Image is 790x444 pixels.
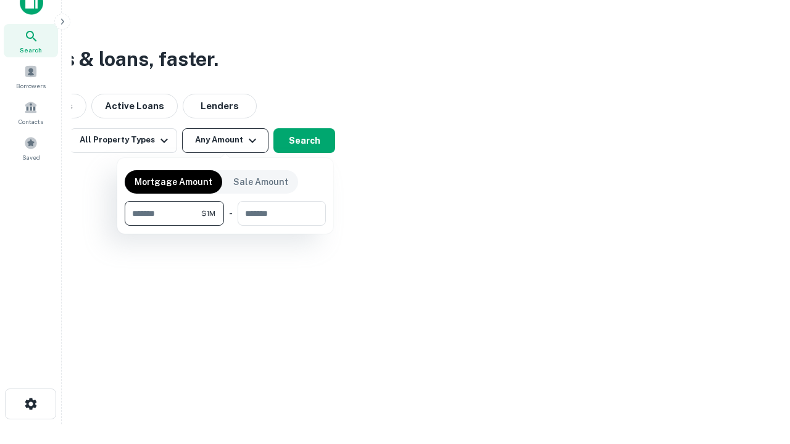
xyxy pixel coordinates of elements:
[135,175,212,189] p: Mortgage Amount
[201,208,215,219] span: $1M
[233,175,288,189] p: Sale Amount
[728,345,790,405] iframe: Chat Widget
[229,201,233,226] div: -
